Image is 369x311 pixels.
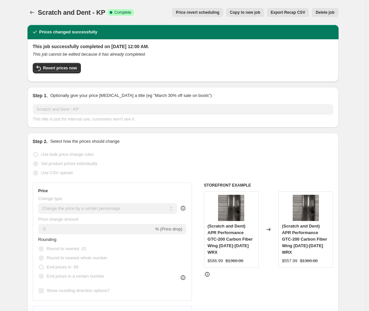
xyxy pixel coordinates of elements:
[114,10,131,15] span: Complete
[39,29,98,35] h2: Prices changed successfully
[33,104,333,115] input: 30% off holiday sale
[271,10,305,15] span: Export Recap CSV
[282,258,297,264] div: $557.99
[38,196,63,201] span: Change type
[230,10,260,15] span: Copy to new job
[38,237,57,242] span: Rounding
[172,8,223,17] button: Price revert scheduling
[41,170,73,175] span: Use CSV upload
[50,138,120,145] p: Select how the prices should change
[33,43,333,50] h2: This job successfully completed on [DATE] 12:00 AM.
[180,205,186,211] div: help
[38,188,48,193] h3: Price
[33,92,48,99] h2: Step 1.
[41,152,94,157] span: Use bulk price change rules
[218,195,244,221] img: scratch-and-dent-apr-performance-gtc-200-carbon-fiber-wing-2022-2024-wrx-as-105982-sad-1231-96243...
[43,65,77,71] span: Revert prices now
[28,8,37,17] button: Price change jobs
[38,224,154,234] input: -15
[267,8,309,17] button: Export Recap CSV
[208,258,223,264] div: $586.99
[38,9,105,16] span: Scratch and Dent - KP
[226,258,243,264] strike: $1360.00
[50,92,212,99] p: Optionally give your price [MEDICAL_DATA] a title (eg "March 30% off sale on boots")
[33,63,81,73] button: Revert prices now
[226,8,264,17] button: Copy to new job
[208,224,253,255] span: (Scratch and Dent) APR Performance GTC-200 Carbon Fiber Wing [DATE]-[DATE] WRX
[41,161,98,166] span: Set product prices individually
[300,258,318,264] strike: $1360.00
[312,8,338,17] button: Delete job
[176,10,219,15] span: Price revert scheduling
[33,52,146,57] i: This job cannot be edited because it has already completed.
[47,274,104,279] span: End prices in a certain number
[38,217,79,222] span: Price change amount
[47,255,107,260] span: Round to nearest whole number
[33,138,48,145] h2: Step 2.
[155,227,182,231] span: % (Price drop)
[316,10,334,15] span: Delete job
[47,265,79,269] span: End prices in .99
[204,183,333,188] h6: STOREFRONT EXAMPLE
[47,246,86,251] span: Round to nearest .01
[33,117,134,121] span: This title is just for internal use, customers won't see it
[293,195,319,221] img: scratch-and-dent-apr-performance-gtc-200-carbon-fiber-wing-2022-2024-wrx-as-105982-sad-1231-96243...
[282,224,327,255] span: (Scratch and Dent) APR Performance GTC-200 Carbon Fiber Wing [DATE]-[DATE] WRX
[47,288,110,293] span: Show rounding direction options?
